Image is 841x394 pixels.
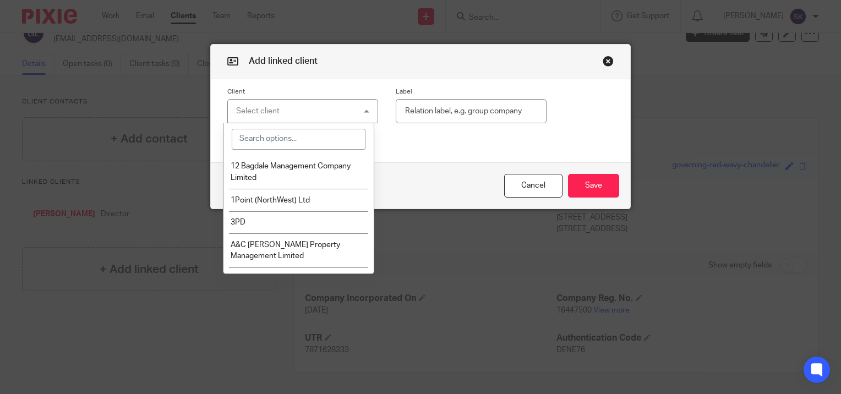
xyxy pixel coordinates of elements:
[231,162,351,182] span: 12 Bagdale Management Company Limited
[231,218,245,226] span: 3PD
[396,99,547,124] input: Relation label, e.g. group company
[236,107,280,115] div: Select client
[231,241,340,260] span: A&C [PERSON_NAME] Property Management Limited
[231,196,310,204] span: 1Point (NorthWest) Ltd
[249,57,318,65] span: Add linked client
[227,87,378,96] label: Client
[504,174,563,198] button: Cancel
[396,87,547,96] label: Label
[568,174,619,198] button: Save
[232,129,365,150] input: Search options...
